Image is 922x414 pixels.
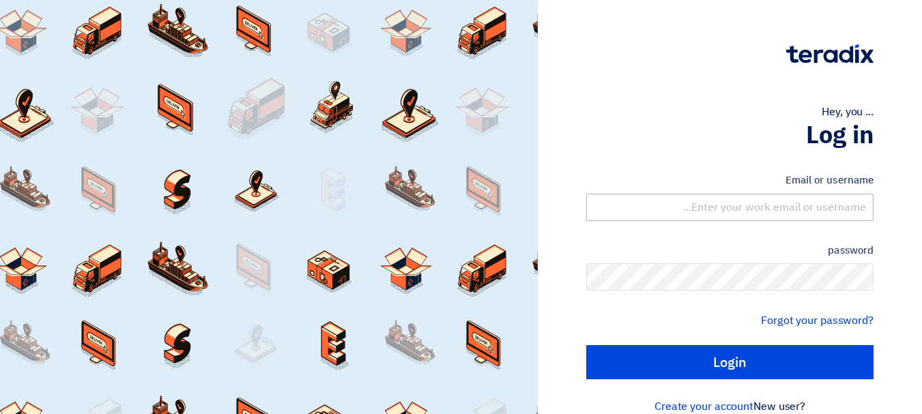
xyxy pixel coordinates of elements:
[822,104,874,120] font: Hey, you ...
[786,173,874,188] font: Email or username
[761,312,874,329] a: Forgot your password?
[828,243,874,258] font: password
[786,44,874,63] img: Teradix logo
[806,117,874,153] font: Log in
[586,194,874,221] input: Enter your work email or username...
[586,345,874,379] input: Login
